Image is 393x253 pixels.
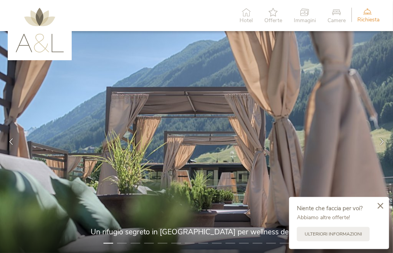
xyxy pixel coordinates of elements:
[297,204,363,212] span: Niente che faccia per voi?
[357,17,379,23] span: Richiesta
[297,214,350,221] span: Abbiamo altre offerte!
[327,18,346,23] span: Camere
[294,18,316,23] span: Immagini
[240,18,253,23] span: Hotel
[264,18,282,23] span: Offerte
[16,8,64,52] img: AMONTI & LUNARIS Wellnessresort
[297,227,370,241] a: Ulteriori informazioni
[305,231,362,237] span: Ulteriori informazioni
